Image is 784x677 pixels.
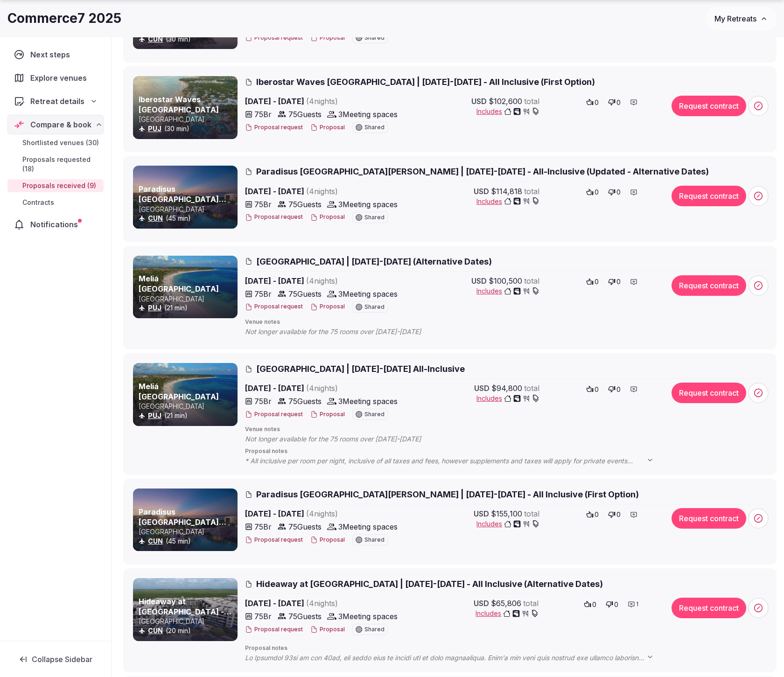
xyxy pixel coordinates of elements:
[338,521,398,532] span: 3 Meeting spaces
[706,7,777,30] button: My Retreats
[245,456,663,466] span: * All inclusive per room per night, inclusive of all taxes and fees, however supplements and taxe...
[245,447,770,455] span: Proposal notes
[310,213,345,221] button: Proposal
[139,626,236,635] div: (20 min)
[7,153,104,175] a: Proposals requested (18)
[139,294,236,304] p: [GEOGRAPHIC_DATA]
[245,327,440,336] span: Not longer available for the 75 rooms over [DATE]-[DATE]
[254,288,272,300] span: 75 Br
[523,598,539,609] span: total
[338,611,398,622] span: 3 Meeting spaces
[22,155,100,174] span: Proposals requested (18)
[672,598,746,618] button: Request contract
[245,96,409,107] span: [DATE] - [DATE]
[364,627,385,632] span: Shared
[245,598,409,609] span: [DATE] - [DATE]
[605,275,623,288] button: 0
[338,109,398,120] span: 3 Meeting spaces
[22,138,99,147] span: Shortlisted venues (30)
[605,96,623,109] button: 0
[245,124,303,132] button: Proposal request
[476,286,539,296] button: Includes
[139,402,236,411] p: [GEOGRAPHIC_DATA]
[7,179,104,192] a: Proposals received (9)
[256,578,603,590] span: Hideaway at [GEOGRAPHIC_DATA] | [DATE]-[DATE] - All Inclusive (Alternative Dates)
[310,34,345,42] button: Proposal
[491,598,521,609] span: $65,806
[245,303,303,311] button: Proposal request
[489,275,522,286] span: $100,500
[30,96,84,107] span: Retreat details
[245,34,303,42] button: Proposal request
[364,35,385,41] span: Shared
[616,277,621,286] span: 0
[288,611,322,622] span: 75 Guests
[476,394,539,403] button: Includes
[139,382,219,401] a: Meliá [GEOGRAPHIC_DATA]
[474,598,489,609] span: USD
[476,107,539,116] button: Includes
[7,196,104,209] a: Contracts
[139,214,236,223] div: (45 min)
[256,363,465,375] span: [GEOGRAPHIC_DATA] | [DATE]-[DATE] All-Inclusive
[139,303,236,313] div: (21 min)
[672,383,746,403] button: Request contract
[256,76,595,88] span: Iberostar Waves [GEOGRAPHIC_DATA] | [DATE]-[DATE] - All Inclusive (First Option)
[581,598,599,611] button: 0
[139,597,231,627] a: Hideaway at [GEOGRAPHIC_DATA] - Adults Only
[256,489,639,500] span: Paradisus [GEOGRAPHIC_DATA][PERSON_NAME] | [DATE]-[DATE] - All Inclusive (First Option)
[245,383,409,394] span: [DATE] - [DATE]
[524,186,539,197] span: total
[672,96,746,116] button: Request contract
[614,600,618,609] span: 0
[491,186,522,197] span: $114,818
[605,383,623,396] button: 0
[7,649,104,670] button: Collapse Sidebar
[245,536,303,544] button: Proposal request
[288,109,322,120] span: 75 Guests
[310,536,345,544] button: Proposal
[364,215,385,220] span: Shared
[364,412,385,417] span: Shared
[148,627,163,635] a: CUN
[245,626,303,634] button: Proposal request
[22,198,54,207] span: Contracts
[245,644,770,652] span: Proposal notes
[30,119,91,130] span: Compare & book
[139,124,236,133] div: (30 min)
[7,215,104,234] a: Notifications
[245,213,303,221] button: Proposal request
[364,125,385,130] span: Shared
[476,519,539,529] button: Includes
[310,626,345,634] button: Proposal
[139,617,236,626] p: [GEOGRAPHIC_DATA]
[595,98,599,107] span: 0
[288,396,322,407] span: 75 Guests
[148,35,163,43] a: CUN
[476,197,539,206] button: Includes
[245,318,770,326] span: Venue notes
[139,274,219,293] a: Meliá [GEOGRAPHIC_DATA]
[139,35,236,44] div: (30 min)
[245,411,303,419] button: Proposal request
[139,527,236,537] p: [GEOGRAPHIC_DATA]
[476,609,539,618] span: Includes
[306,187,338,196] span: ( 4 night s )
[30,49,74,60] span: Next steps
[148,412,161,419] a: PUJ
[524,275,539,286] span: total
[364,537,385,543] span: Shared
[491,383,522,394] span: $94,800
[603,598,621,611] button: 0
[471,275,487,286] span: USD
[592,600,596,609] span: 0
[148,125,161,133] a: PUJ
[139,115,236,124] p: [GEOGRAPHIC_DATA]
[616,188,621,197] span: 0
[306,276,338,286] span: ( 4 night s )
[254,199,272,210] span: 75 Br
[672,508,746,529] button: Request contract
[245,186,409,197] span: [DATE] - [DATE]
